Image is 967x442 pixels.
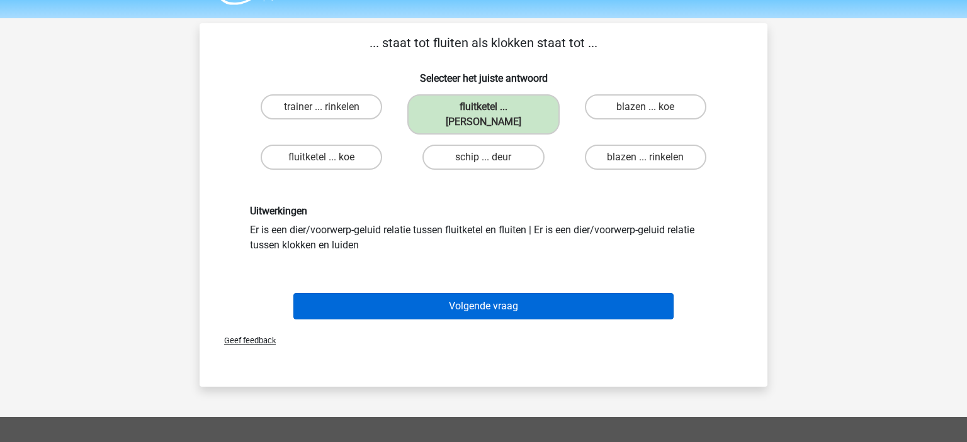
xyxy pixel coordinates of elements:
span: Geef feedback [214,336,276,345]
label: blazen ... rinkelen [585,145,706,170]
p: ... staat tot fluiten als klokken staat tot ... [220,33,747,52]
label: fluitketel ... koe [261,145,382,170]
label: schip ... deur [422,145,544,170]
h6: Uitwerkingen [250,205,717,217]
button: Volgende vraag [293,293,674,319]
label: trainer ... rinkelen [261,94,382,119]
label: blazen ... koe [585,94,706,119]
h6: Selecteer het juiste antwoord [220,62,747,84]
label: fluitketel ... [PERSON_NAME] [407,94,559,135]
div: Er is een dier/voorwerp-geluid relatie tussen fluitketel en fluiten | Er is een dier/voorwerp-gel... [240,205,727,252]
